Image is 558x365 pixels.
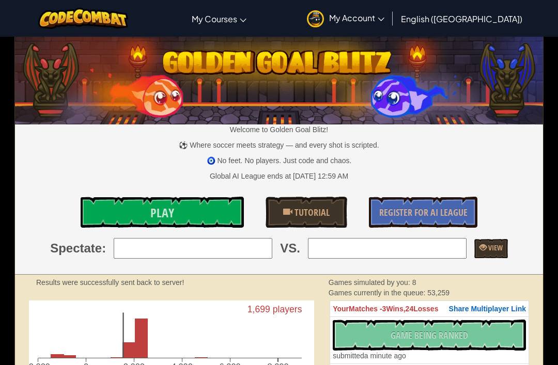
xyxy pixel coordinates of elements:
span: English ([GEOGRAPHIC_DATA]) [401,13,522,24]
a: My Courses [187,5,252,33]
span: Share Multiplayer Link [449,305,526,313]
a: Tutorial [266,197,347,228]
span: submitted [333,352,364,360]
span: Your [333,305,349,313]
span: 53,259 [427,289,450,297]
div: Global AI League ends at [DATE] 12:59 AM [210,171,348,181]
a: Register for AI League [369,197,477,228]
span: Tutorial [292,206,330,219]
span: Games simulated by you: [329,278,412,287]
p: ⚽ Where soccer meets strategy — and every shot is scripted. [15,140,543,150]
img: Golden Goal [15,33,543,124]
span: Matches - [349,305,382,313]
a: English ([GEOGRAPHIC_DATA]) [396,5,528,33]
span: My Account [329,12,384,23]
span: : [102,240,106,257]
p: 🧿 No feet. No players. Just code and chaos. [15,155,543,166]
span: Spectate [50,240,102,257]
text: 1,699 players [247,305,302,315]
span: View [487,243,503,252]
strong: Results were successfully sent back to server! [36,278,184,287]
span: Games currently in the queue: [329,289,427,297]
p: Welcome to Golden Goal Blitz! [15,124,543,135]
th: 3 24 [330,301,529,317]
span: VS. [280,240,300,257]
span: Play [150,204,174,221]
span: Wins, [386,305,405,313]
img: CodeCombat logo [38,8,129,29]
span: My Courses [192,13,237,24]
span: 8 [412,278,416,287]
img: avatar [307,10,324,27]
span: Register for AI League [379,206,468,219]
div: a minute ago [333,351,406,361]
a: My Account [302,2,390,35]
span: Losses [413,305,438,313]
